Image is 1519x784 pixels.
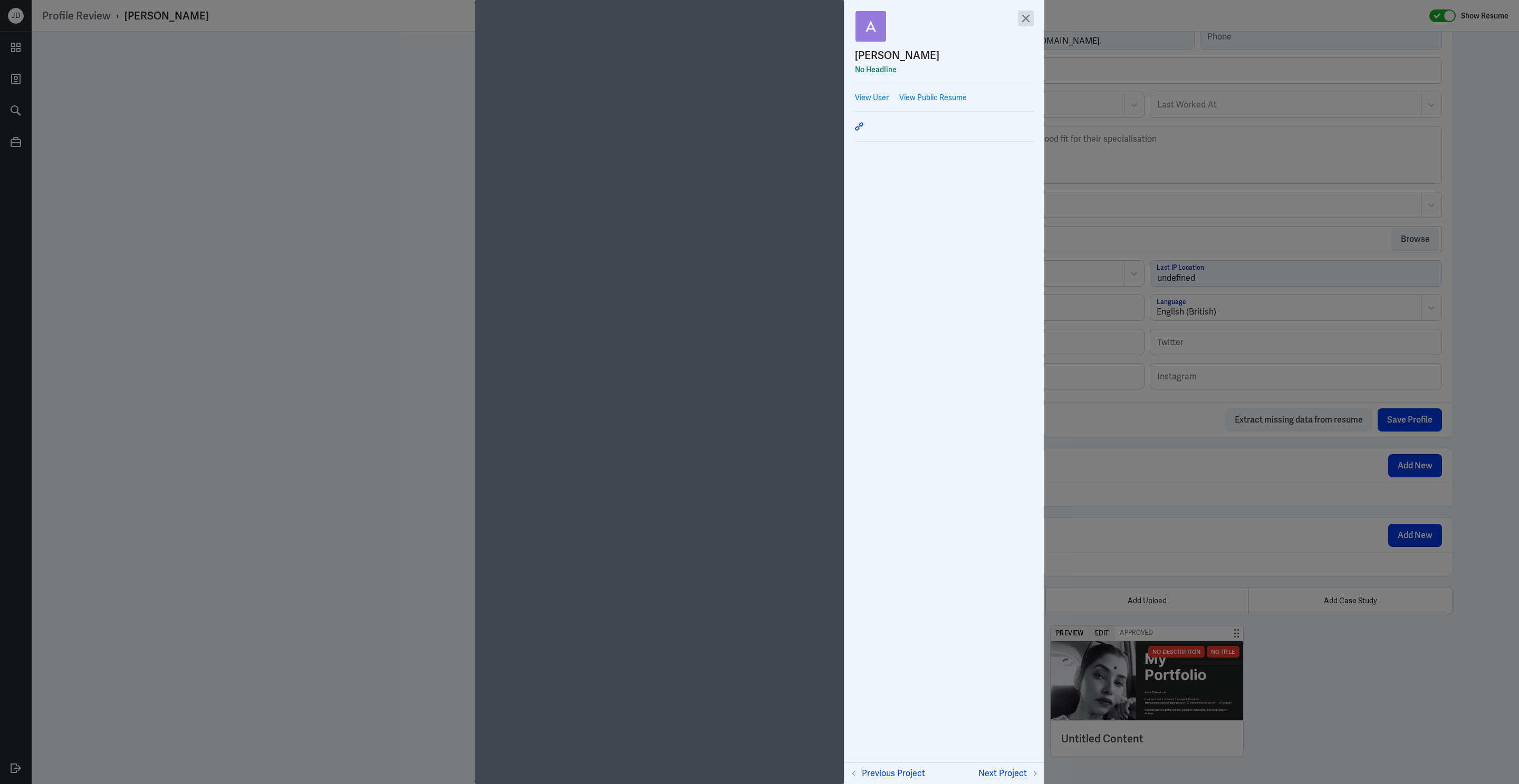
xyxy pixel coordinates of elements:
[855,47,1034,63] a: [PERSON_NAME]
[899,92,967,103] a: View Public Resume
[849,767,925,780] button: Previous Project
[855,47,939,63] div: [PERSON_NAME]
[855,92,889,103] a: View User
[855,11,887,42] img: Ankita Chakraborty
[855,63,1034,76] div: No Headline
[978,767,1040,780] button: Next Project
